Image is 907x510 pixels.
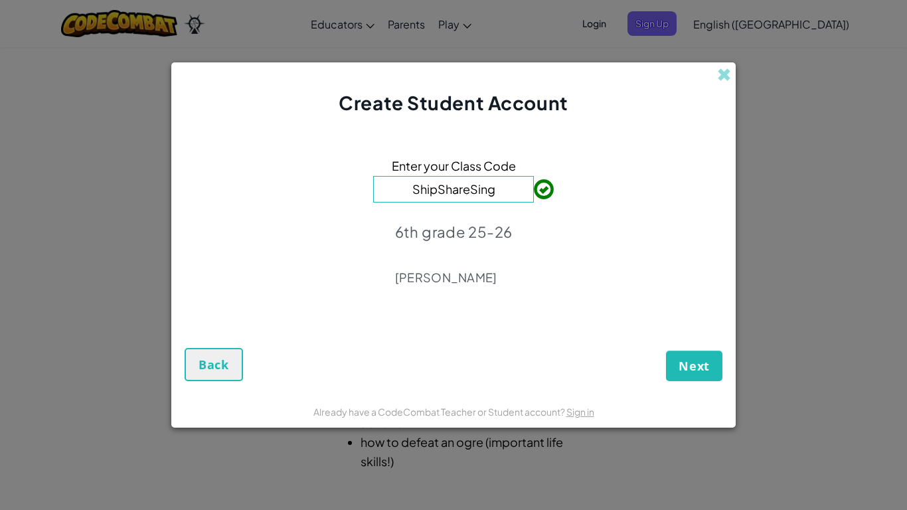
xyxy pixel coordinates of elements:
[313,406,566,418] span: Already have a CodeCombat Teacher or Student account?
[566,406,594,418] a: Sign in
[395,222,513,241] p: 6th grade 25-26
[395,270,513,286] p: [PERSON_NAME]
[199,357,229,373] span: Back
[666,351,722,381] button: Next
[392,156,516,175] span: Enter your Class Code
[679,358,710,374] span: Next
[185,348,243,381] button: Back
[339,91,568,114] span: Create Student Account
